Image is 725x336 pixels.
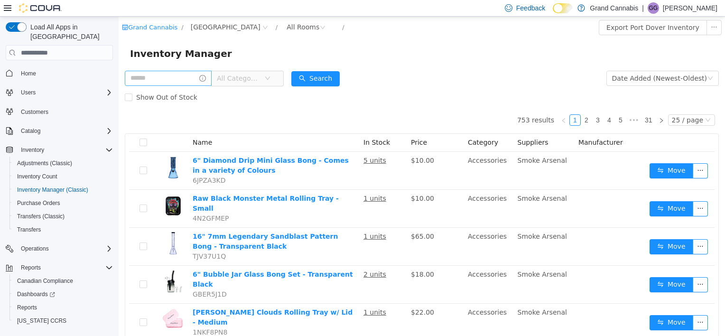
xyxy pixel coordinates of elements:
span: / [63,7,65,14]
span: Catalog [21,127,40,135]
span: Smoke Arsenal [399,254,448,261]
span: Price [292,122,308,130]
span: Smoke Arsenal [399,292,448,299]
i: icon: info-circle [81,58,87,65]
span: GBER5J1D [74,274,108,281]
u: 5 units [245,140,268,148]
a: 6" Diamond Drip Mini Glass Bong - Comes in a variety of Colours [74,140,230,158]
u: 1 units [245,178,268,186]
span: [US_STATE] CCRS [17,317,66,325]
span: Reports [17,262,113,273]
i: icon: down [586,101,592,107]
button: icon: swapMove [531,299,575,314]
div: Date Added (Newest-Oldest) [493,55,588,69]
button: Users [2,86,117,99]
a: 6" Bubble Jar Glass Bong Set - Transparent Black [74,254,234,271]
span: GG [649,2,658,14]
a: Adjustments (Classic) [13,158,76,169]
button: icon: ellipsis [574,185,589,200]
button: Users [17,87,39,98]
td: Accessories [345,249,395,287]
a: Transfers [13,224,45,235]
span: Inventory [17,144,113,156]
span: Catalog [17,125,113,137]
button: Operations [17,243,53,254]
span: Inventory Count [13,171,113,182]
u: 2 units [245,254,268,261]
i: icon: left [442,101,448,107]
span: Category [349,122,380,130]
a: 31 [523,98,537,109]
button: Inventory Manager (Classic) [9,183,117,196]
a: 16" 7mm Legendary Sandblast Pattern Bong - Transparent Black [74,216,219,233]
span: Transfers [17,226,41,233]
li: 2 [462,98,474,109]
span: Adjustments (Classic) [13,158,113,169]
span: / [223,7,225,14]
span: Transfers (Classic) [17,213,65,220]
span: Inventory Manager (Classic) [13,184,113,196]
span: Customers [21,108,48,116]
span: Purchase Orders [17,199,60,207]
div: Greg Gaudreau [648,2,659,14]
input: Dark Mode [553,3,573,13]
span: ••• [508,98,523,109]
span: All Categories [98,57,141,66]
span: Reports [21,264,41,271]
td: Accessories [345,135,395,173]
td: Accessories [345,173,395,211]
li: 3 [474,98,485,109]
a: Customers [17,106,52,118]
span: Manufacturer [460,122,504,130]
i: icon: right [540,101,546,107]
span: 1NKF8PN8 [74,312,109,319]
li: Next 5 Pages [508,98,523,109]
button: Inventory [2,143,117,157]
span: 4N2GFMEP [74,198,111,205]
span: $10.00 [292,140,316,148]
button: icon: ellipsis [574,261,589,276]
span: Inventory Manager [11,29,119,45]
span: Feedback [516,3,545,13]
button: Customers [2,105,117,119]
span: Smoke Arsenal [399,140,448,148]
span: Operations [21,245,49,252]
span: Adjustments (Classic) [17,159,72,167]
button: Transfers [9,223,117,236]
button: Catalog [17,125,44,137]
button: icon: ellipsis [574,147,589,162]
span: Smoke Arsenal [399,216,448,224]
button: Home [2,66,117,80]
button: icon: swapMove [531,261,575,276]
li: Previous Page [439,98,451,109]
img: Raw Black Monster Metal Rolling Tray - Small hero shot [43,177,66,201]
span: Reports [13,302,113,313]
a: Inventory Manager (Classic) [13,184,92,196]
a: 5 [497,98,507,109]
button: icon: swapMove [531,223,575,238]
a: 4 [485,98,496,109]
a: icon: shopGrand Cannabis [3,7,59,14]
a: Dashboards [13,289,59,300]
a: Inventory Count [13,171,61,182]
span: / [157,7,159,14]
td: Accessories [345,287,395,325]
span: Canadian Compliance [13,275,113,287]
img: 6" Bubble Jar Glass Bong Set - Transparent Black hero shot [43,253,66,277]
button: icon: searchSearch [173,55,221,70]
span: 6JPZA3KD [74,160,107,168]
button: icon: swapMove [531,147,575,162]
span: Home [17,67,113,79]
button: Export Port Dover Inventory [480,3,588,19]
span: $10.00 [292,178,316,186]
i: icon: shop [3,8,9,14]
a: Home [17,68,40,79]
span: $22.00 [292,292,316,299]
a: 1 [451,98,462,109]
button: icon: ellipsis [574,223,589,238]
button: Operations [2,242,117,255]
span: Users [17,87,113,98]
span: Name [74,122,93,130]
p: Grand Cannabis [590,2,638,14]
